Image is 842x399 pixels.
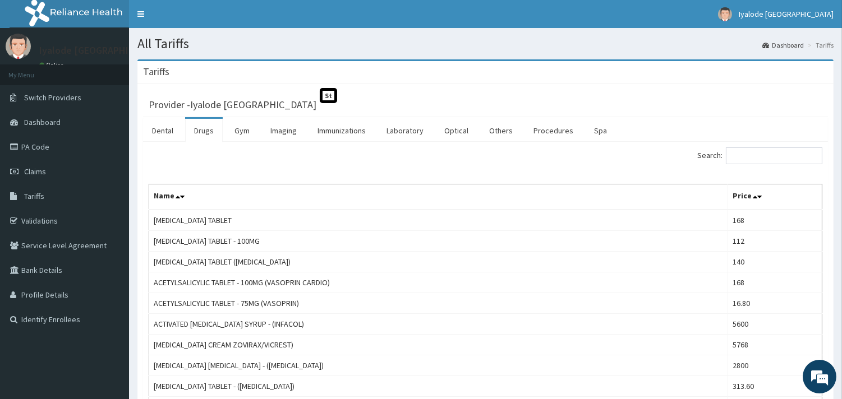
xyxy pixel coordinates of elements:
[149,252,728,272] td: [MEDICAL_DATA] TABLET ([MEDICAL_DATA])
[718,7,732,21] img: User Image
[728,376,822,397] td: 313.60
[143,67,169,77] h3: Tariffs
[728,272,822,293] td: 168
[728,252,822,272] td: 140
[149,376,728,397] td: [MEDICAL_DATA] TABLET - ([MEDICAL_DATA])
[24,117,61,127] span: Dashboard
[728,335,822,355] td: 5768
[185,119,223,142] a: Drugs
[24,92,81,103] span: Switch Providers
[58,63,188,77] div: Chat with us now
[728,355,822,376] td: 2800
[143,119,182,142] a: Dental
[226,119,259,142] a: Gym
[137,36,834,51] h1: All Tariffs
[726,147,822,164] input: Search:
[149,184,728,210] th: Name
[697,147,822,164] label: Search:
[149,293,728,314] td: ACETYLSALICYLIC TABLET - 75MG (VASOPRIN)
[6,34,31,59] img: User Image
[728,231,822,252] td: 112
[184,6,211,33] div: Minimize live chat window
[435,119,477,142] a: Optical
[24,166,46,177] span: Claims
[261,119,306,142] a: Imaging
[585,119,616,142] a: Spa
[728,293,822,314] td: 16.80
[524,119,582,142] a: Procedures
[24,191,44,201] span: Tariffs
[149,272,728,293] td: ACETYLSALICYLIC TABLET - 100MG (VASOPRIN CARDIO)
[39,61,66,69] a: Online
[378,119,432,142] a: Laboratory
[309,119,375,142] a: Immunizations
[728,210,822,231] td: 168
[728,184,822,210] th: Price
[149,355,728,376] td: [MEDICAL_DATA] [MEDICAL_DATA] - ([MEDICAL_DATA])
[39,45,167,55] p: Iyalode [GEOGRAPHIC_DATA]
[320,88,337,103] span: St
[149,335,728,355] td: [MEDICAL_DATA] CREAM ZOVIRAX/VICREST)
[149,314,728,335] td: ACTIVATED [MEDICAL_DATA] SYRUP - (INFACOL)
[21,56,45,84] img: d_794563401_company_1708531726252_794563401
[739,9,834,19] span: Iyalode [GEOGRAPHIC_DATA]
[149,231,728,252] td: [MEDICAL_DATA] TABLET - 100MG
[149,210,728,231] td: [MEDICAL_DATA] TABLET
[149,100,316,110] h3: Provider - Iyalode [GEOGRAPHIC_DATA]
[805,40,834,50] li: Tariffs
[728,314,822,335] td: 5600
[65,125,155,238] span: We're online!
[762,40,804,50] a: Dashboard
[6,273,214,313] textarea: Type your message and hit 'Enter'
[480,119,522,142] a: Others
